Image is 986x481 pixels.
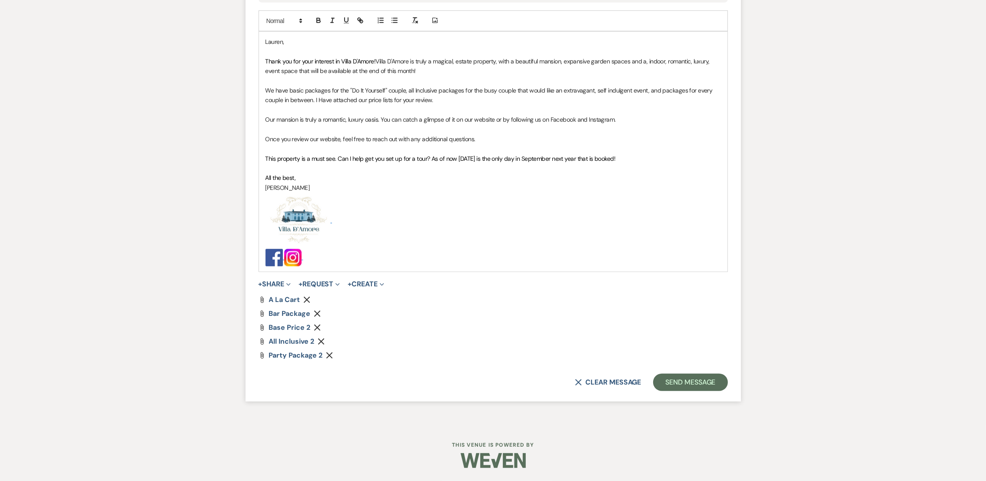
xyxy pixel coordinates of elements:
span: Once you review our website, feel free to reach out with any additional questions. [266,135,475,143]
button: Request [299,281,340,288]
img: Screenshot 2025-01-23 at 12.29.24 PM.png [266,192,331,249]
span: This property is a must see. Can I help get you set up for a tour? As of now [DATE] is the only d... [266,155,616,163]
img: Facebook_logo_(square).png [266,249,283,266]
span: Villa D'Amore is truly a magical, estate property, with a beautiful mansion, expansive garden spa... [266,57,711,75]
button: Clear message [575,379,641,386]
span: We have basic packages for the "Do It Yourself" couple, all Inclusive packages for the busy coupl... [266,86,714,104]
img: Weven Logo [461,445,526,476]
button: Share [259,281,291,288]
a: party package 2 [269,352,323,359]
span: + [348,281,352,288]
span: Our mansion is truly a romantic, luxury oasis. You can catch a glimpse of it on our website or by... [266,116,616,123]
a: bar package [269,310,310,317]
button: Create [348,281,384,288]
button: Send Message [653,374,727,391]
a: base price 2 [269,324,310,331]
span: + [259,281,262,288]
span: a la cart [269,295,300,304]
p: Lauren, [266,37,721,46]
a: All Inclusive 2 [269,338,315,345]
a: a la cart [269,296,300,303]
span: All Inclusive 2 [269,337,315,346]
span: party package 2 [269,351,323,360]
span: All the best, [266,174,296,182]
img: images.jpg [284,249,302,266]
span: bar package [269,309,310,318]
span: base price 2 [269,323,310,332]
p: [PERSON_NAME] [266,183,721,192]
span: + [299,281,302,288]
span: Thank you for your interest in Villa D'Amore! [266,57,376,65]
